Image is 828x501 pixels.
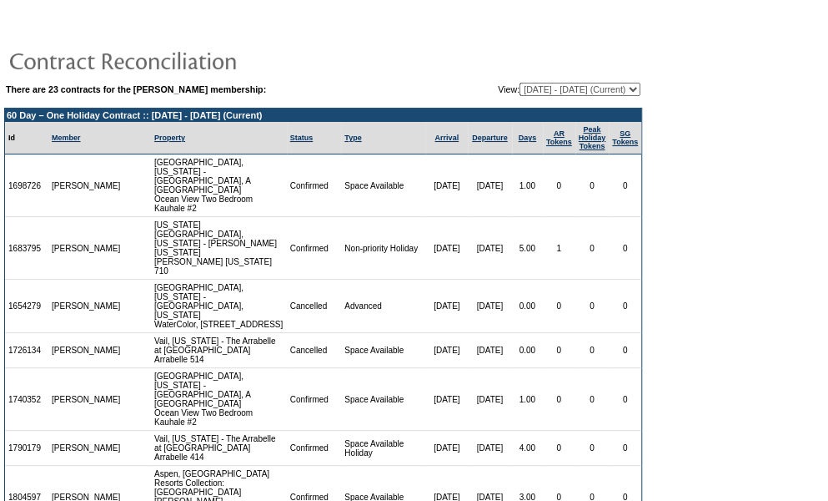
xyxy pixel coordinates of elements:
[416,83,640,96] td: View:
[5,217,48,280] td: 1683795
[546,129,572,146] a: ARTokens
[468,368,512,431] td: [DATE]
[468,154,512,217] td: [DATE]
[48,333,124,368] td: [PERSON_NAME]
[468,217,512,280] td: [DATE]
[468,431,512,466] td: [DATE]
[52,134,81,142] a: Member
[434,134,459,142] a: Arrival
[151,280,287,333] td: [GEOGRAPHIC_DATA], [US_STATE] - [GEOGRAPHIC_DATA], [US_STATE] WaterColor, [STREET_ADDRESS]
[287,431,342,466] td: Confirmed
[287,280,342,333] td: Cancelled
[579,125,606,150] a: Peak HolidayTokens
[5,333,48,368] td: 1726134
[575,333,610,368] td: 0
[48,368,124,431] td: [PERSON_NAME]
[287,154,342,217] td: Confirmed
[151,154,287,217] td: [GEOGRAPHIC_DATA], [US_STATE] - [GEOGRAPHIC_DATA], A [GEOGRAPHIC_DATA] Ocean View Two Bedroom Kau...
[575,154,610,217] td: 0
[425,333,467,368] td: [DATE]
[425,217,467,280] td: [DATE]
[151,368,287,431] td: [GEOGRAPHIC_DATA], [US_STATE] - [GEOGRAPHIC_DATA], A [GEOGRAPHIC_DATA] Ocean View Two Bedroom Kau...
[5,368,48,431] td: 1740352
[425,431,467,466] td: [DATE]
[6,84,266,94] b: There are 23 contracts for the [PERSON_NAME] membership:
[344,134,361,142] a: Type
[341,217,425,280] td: Non-priority Holiday
[154,134,185,142] a: Property
[468,280,512,333] td: [DATE]
[425,154,467,217] td: [DATE]
[575,431,610,466] td: 0
[48,431,124,466] td: [PERSON_NAME]
[151,217,287,280] td: [US_STATE][GEOGRAPHIC_DATA], [US_STATE] - [PERSON_NAME] [US_STATE] [PERSON_NAME] [US_STATE] 710
[512,333,543,368] td: 0.00
[341,154,425,217] td: Space Available
[512,217,543,280] td: 5.00
[543,154,575,217] td: 0
[287,333,342,368] td: Cancelled
[425,368,467,431] td: [DATE]
[5,154,48,217] td: 1698726
[512,280,543,333] td: 0.00
[468,333,512,368] td: [DATE]
[575,217,610,280] td: 0
[341,280,425,333] td: Advanced
[425,280,467,333] td: [DATE]
[341,333,425,368] td: Space Available
[575,280,610,333] td: 0
[151,333,287,368] td: Vail, [US_STATE] - The Arrabelle at [GEOGRAPHIC_DATA] Arrabelle 514
[518,134,536,142] a: Days
[543,280,575,333] td: 0
[609,368,641,431] td: 0
[290,134,314,142] a: Status
[48,154,124,217] td: [PERSON_NAME]
[609,333,641,368] td: 0
[609,280,641,333] td: 0
[287,368,342,431] td: Confirmed
[609,431,641,466] td: 0
[151,431,287,466] td: Vail, [US_STATE] - The Arrabelle at [GEOGRAPHIC_DATA] Arrabelle 414
[341,368,425,431] td: Space Available
[543,431,575,466] td: 0
[287,217,342,280] td: Confirmed
[543,368,575,431] td: 0
[512,154,543,217] td: 1.00
[5,109,641,122] td: 60 Day – One Holiday Contract :: [DATE] - [DATE] (Current)
[575,368,610,431] td: 0
[609,217,641,280] td: 0
[512,431,543,466] td: 4.00
[48,217,124,280] td: [PERSON_NAME]
[543,333,575,368] td: 0
[543,217,575,280] td: 1
[48,280,124,333] td: [PERSON_NAME]
[472,134,508,142] a: Departure
[341,431,425,466] td: Space Available Holiday
[5,431,48,466] td: 1790179
[609,154,641,217] td: 0
[512,368,543,431] td: 1.00
[5,280,48,333] td: 1654279
[5,122,48,154] td: Id
[612,129,638,146] a: SGTokens
[8,43,342,77] img: pgTtlContractReconciliation.gif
